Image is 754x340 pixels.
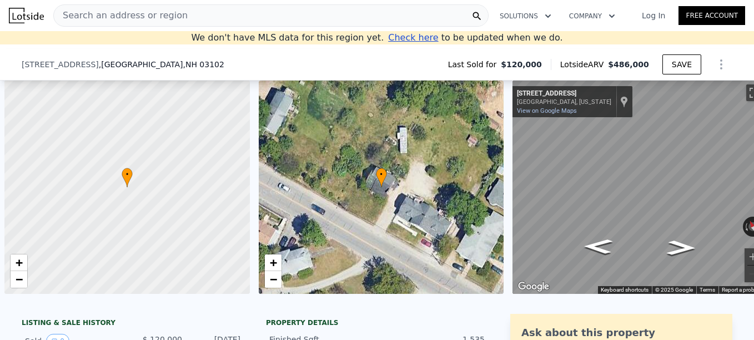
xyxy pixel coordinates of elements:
div: LISTING & SALE HISTORY [22,318,244,329]
span: , NH 03102 [183,60,224,69]
div: [STREET_ADDRESS] [517,89,611,98]
button: Rotate counterclockwise [743,217,749,237]
img: Lotside [9,8,44,23]
span: − [269,272,277,286]
button: SAVE [662,54,701,74]
a: View on Google Maps [517,107,577,114]
a: Open this area in Google Maps (opens a new window) [515,279,552,294]
a: Zoom out [265,271,282,288]
span: $486,000 [608,60,649,69]
path: Go Northwest, Mast Rd [571,236,625,257]
path: Go East, NH-114A [655,237,708,258]
a: Terms [700,287,715,293]
span: Search an address or region [54,9,188,22]
span: + [16,256,23,269]
span: © 2025 Google [655,287,693,293]
span: • [376,169,387,179]
button: Company [560,6,624,26]
span: $120,000 [501,59,542,70]
div: [GEOGRAPHIC_DATA], [US_STATE] [517,98,611,106]
a: Free Account [678,6,745,25]
span: [STREET_ADDRESS] [22,59,99,70]
button: Solutions [491,6,560,26]
div: to be updated when we do. [388,31,562,44]
button: Show Options [710,53,732,76]
span: − [16,272,23,286]
a: Zoom out [11,271,27,288]
span: Check here [388,32,438,43]
div: • [376,168,387,187]
a: Zoom in [265,254,282,271]
div: • [122,168,133,187]
span: + [269,256,277,269]
span: Lotside ARV [560,59,608,70]
div: Property details [266,318,488,327]
a: Zoom in [11,254,27,271]
a: Show location on map [620,96,628,108]
span: • [122,169,133,179]
a: Log In [629,10,678,21]
img: Google [515,279,552,294]
span: , [GEOGRAPHIC_DATA] [99,59,224,70]
span: Last Sold for [448,59,501,70]
div: We don't have MLS data for this region yet. [191,31,562,44]
button: Keyboard shortcuts [601,286,649,294]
